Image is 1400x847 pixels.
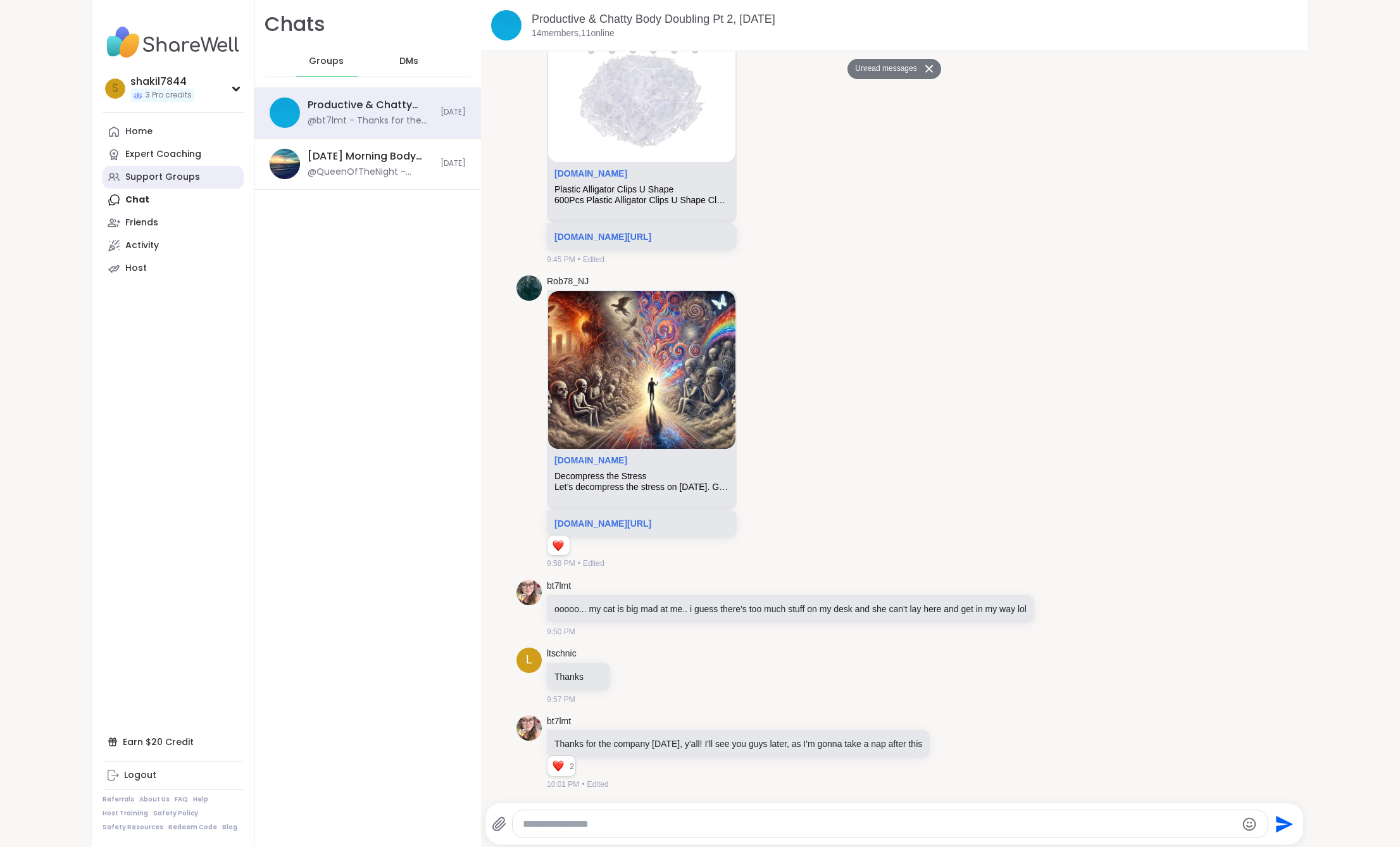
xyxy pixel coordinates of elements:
[548,4,735,162] img: Plastic Alligator Clips U Shape
[103,143,244,166] a: Expert Coaching
[103,20,244,65] img: ShareWell Nav Logo
[547,694,575,705] span: 9:57 PM
[125,171,200,184] div: Support Groups
[583,254,604,265] span: Edited
[554,670,603,683] p: Thanks
[308,115,433,127] div: @bt7lmt - Thanks for the company [DATE], y'all! I'll see you guys later, as I'm gonna take a nap ...
[547,715,571,728] a: bt7lmt
[554,195,729,206] div: 600Pcs Plastic Alligator Clips U Shape Clear Durable Plastic Alligator Clips for Hold Garments in...
[570,761,575,772] span: 2
[547,756,570,776] div: Reaction list
[847,59,920,79] button: Unread messages
[103,234,244,257] a: Activity
[516,715,542,741] img: https://sharewell-space-live.sfo3.digitaloceanspaces.com/user-generated/88ba1641-f8b8-46aa-8805-2...
[265,10,325,39] h1: Chats
[554,455,627,465] a: Attachment
[554,184,729,195] div: Plastic Alligator Clips U Shape
[551,541,565,551] button: Reactions: love
[125,262,147,275] div: Host
[532,27,615,40] p: 14 members, 11 online
[441,107,466,118] span: [DATE]
[554,737,922,750] p: Thanks for the company [DATE], y'all! I'll see you guys later, as I'm gonna take a nap after this
[547,580,571,593] a: bt7lmt
[551,761,565,771] button: Reactions: love
[1242,817,1257,832] button: Emoji picker
[578,558,580,569] span: •
[583,558,604,569] span: Edited
[125,148,201,161] div: Expert Coaching
[103,731,244,753] div: Earn $20 Credit
[526,651,532,668] span: l
[1268,810,1297,838] button: Send
[516,580,542,605] img: https://sharewell-space-live.sfo3.digitaloceanspaces.com/user-generated/88ba1641-f8b8-46aa-8805-2...
[308,98,433,112] div: Productive & Chatty Body Doubling Pt 2, [DATE]
[532,13,775,25] a: Productive & Chatty Body Doubling Pt 2, [DATE]
[112,80,118,97] span: s
[168,823,217,832] a: Redeem Code
[103,795,134,804] a: Referrals
[308,149,433,163] div: [DATE] Morning Body Double Buddies, [DATE]
[554,168,627,179] a: Attachment
[554,482,729,493] div: Let’s decompress the stress on [DATE]. Good company is invited as well as beautiful souls as alwa...
[103,166,244,189] a: Support Groups
[554,603,1027,615] p: ooooo... my cat is big mad at me.. i guess there's too much stuff on my desk and she can't lay he...
[554,232,651,242] a: [DOMAIN_NAME][URL]
[139,795,170,804] a: About Us
[547,626,575,637] span: 9:50 PM
[146,90,192,101] span: 3 Pro credits
[125,239,159,252] div: Activity
[547,254,575,265] span: 9:45 PM
[554,518,651,529] a: [DOMAIN_NAME][URL]
[103,823,163,832] a: Safety Resources
[547,536,570,556] div: Reaction list
[308,166,433,179] div: @QueenOfTheNight - Lunch done. Still no cheese.
[193,795,208,804] a: Help
[175,795,188,804] a: FAQ
[125,216,158,229] div: Friends
[554,471,729,482] div: Decompress the Stress
[547,648,577,660] a: ltschnic
[547,275,589,288] a: Rob78_NJ
[587,779,609,790] span: Edited
[399,55,418,68] span: DMs
[582,779,584,790] span: •
[222,823,237,832] a: Blog
[125,125,153,138] div: Home
[124,769,156,782] div: Logout
[491,10,522,41] img: Productive & Chatty Body Doubling Pt 2, Oct 14
[547,779,579,790] span: 10:01 PM
[103,257,244,280] a: Host
[547,558,575,569] span: 9:58 PM
[309,55,344,68] span: Groups
[103,211,244,234] a: Friends
[103,120,244,143] a: Home
[523,818,1237,831] textarea: Type your message
[270,149,300,179] img: Tuesday Morning Body Double Buddies, Oct 14
[548,291,735,449] img: Decompress the Stress
[578,254,580,265] span: •
[153,809,198,818] a: Safety Policy
[130,75,194,89] div: shakil7844
[270,97,300,128] img: Productive & Chatty Body Doubling Pt 2, Oct 14
[103,764,244,787] a: Logout
[516,275,542,301] img: https://sharewell-space-live.sfo3.digitaloceanspaces.com/user-generated/d217f4ee-b0aa-447a-96ea-8...
[441,158,466,169] span: [DATE]
[103,809,148,818] a: Host Training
